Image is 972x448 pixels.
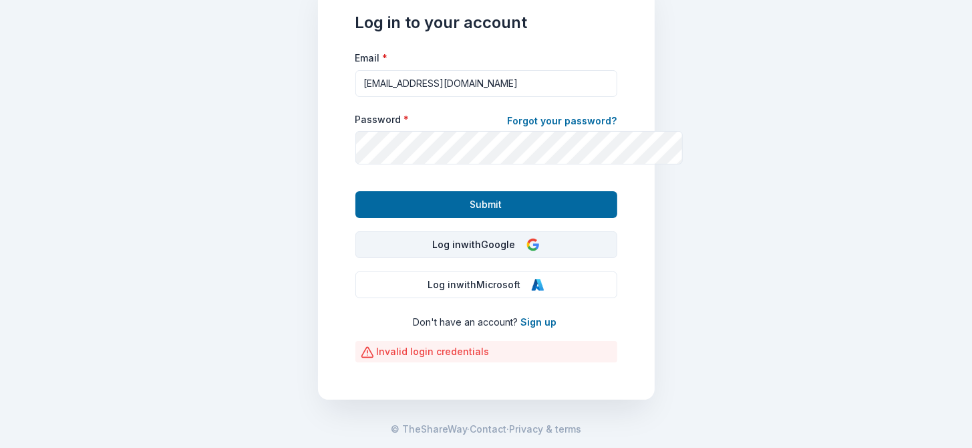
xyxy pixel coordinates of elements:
[391,421,581,437] span: · ·
[355,113,410,126] label: Password
[355,12,617,33] h1: Log in to your account
[413,316,518,328] span: Don ' t have an account?
[526,238,540,251] img: Google Logo
[520,316,556,328] a: Sign up
[355,231,617,258] button: Log inwithGoogle
[391,423,467,435] span: © TheShareWay
[508,113,617,132] a: Forgot your password?
[531,278,544,292] img: Microsoft Logo
[355,341,617,362] div: Invalid login credentials
[355,271,617,298] button: Log inwithMicrosoft
[355,51,388,65] label: Email
[355,191,617,218] button: Submit
[470,197,502,213] span: Submit
[470,421,506,437] a: Contact
[509,421,581,437] a: Privacy & terms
